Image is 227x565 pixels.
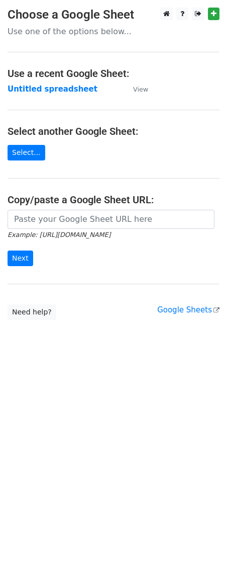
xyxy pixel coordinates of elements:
[8,194,219,206] h4: Copy/paste a Google Sheet URL:
[8,67,219,79] h4: Use a recent Google Sheet:
[8,231,110,238] small: Example: [URL][DOMAIN_NAME]
[157,305,219,314] a: Google Sheets
[8,26,219,37] p: Use one of the options below...
[8,145,45,160] a: Select...
[123,85,148,94] a: View
[8,8,219,22] h3: Choose a Google Sheet
[8,251,33,266] input: Next
[133,86,148,93] small: View
[8,125,219,137] h4: Select another Google Sheet:
[8,304,56,320] a: Need help?
[8,210,214,229] input: Paste your Google Sheet URL here
[8,85,97,94] a: Untitled spreadsheet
